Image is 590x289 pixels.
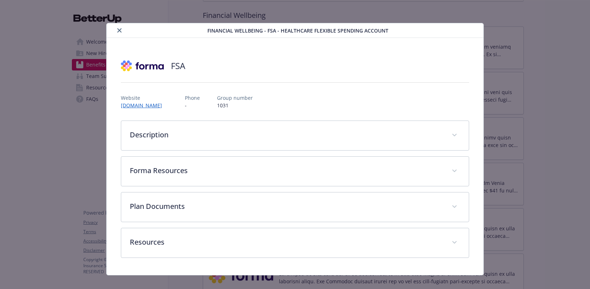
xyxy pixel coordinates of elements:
p: Phone [185,94,200,102]
div: Resources [121,228,469,258]
div: details for plan Financial Wellbeing - FSA - Healthcare Flexible Spending Account [59,23,531,275]
div: Description [121,121,469,150]
p: Website [121,94,168,102]
button: close [115,26,124,35]
p: 1031 [217,102,253,109]
span: Financial Wellbeing - FSA - Healthcare Flexible Spending Account [207,27,388,34]
div: Forma Resources [121,157,469,186]
p: Plan Documents [130,201,443,212]
img: Forma, Inc. [121,55,164,77]
h2: FSA [171,60,185,72]
p: Forma Resources [130,165,443,176]
div: Plan Documents [121,192,469,222]
a: [DOMAIN_NAME] [121,102,168,109]
p: Description [130,129,443,140]
p: Resources [130,237,443,248]
p: Group number [217,94,253,102]
p: - [185,102,200,109]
